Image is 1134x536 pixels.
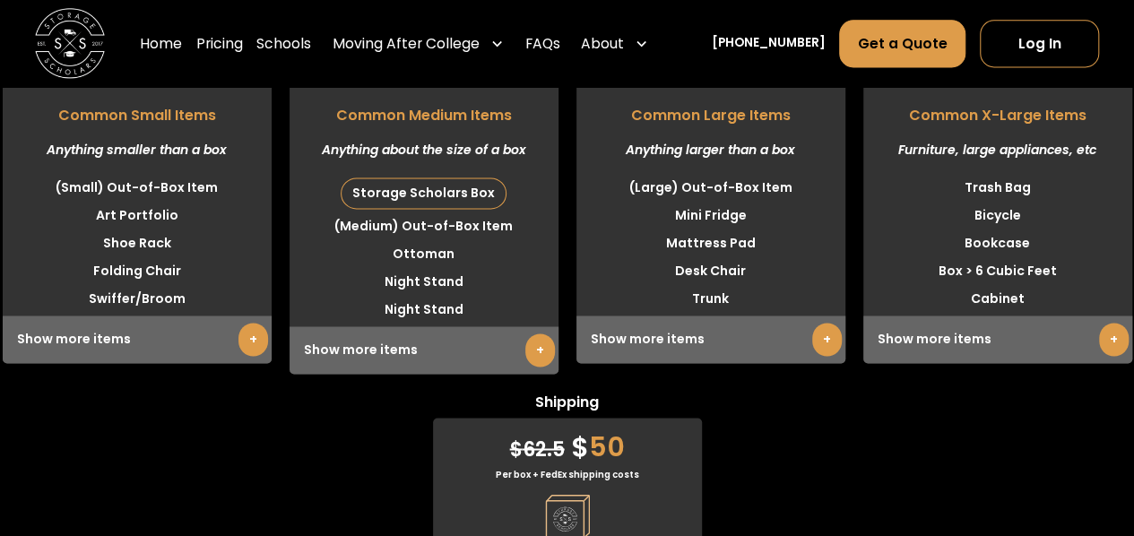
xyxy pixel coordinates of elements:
[574,20,655,69] div: About
[325,20,511,69] div: Moving After College
[3,285,272,313] li: Swiffer/Broom
[140,20,182,69] a: Home
[433,467,702,480] div: Per box + FedEx shipping costs
[290,212,558,240] li: (Medium) Out-of-Box Item
[863,174,1132,202] li: Trash Bag
[525,20,560,69] a: FAQs
[980,20,1099,67] a: Log In
[576,96,845,126] span: Common Large Items
[3,202,272,229] li: Art Portfolio
[839,20,965,67] a: Get a Quote
[712,35,826,54] a: [PHONE_NUMBER]
[333,33,480,54] div: Moving After College
[290,96,558,126] span: Common Medium Items
[576,126,845,174] div: Anything larger than a box
[812,323,842,356] a: +
[196,20,243,69] a: Pricing
[256,20,311,69] a: Schools
[571,428,589,466] span: $
[576,316,845,363] div: Show more items
[342,178,506,208] div: Storage Scholars Box
[238,323,268,356] a: +
[290,240,558,268] li: Ottoman
[3,174,272,202] li: (Small) Out-of-Box Item
[510,436,565,463] span: 62.5
[290,126,558,174] div: Anything about the size of a box
[1099,323,1129,356] a: +
[3,257,272,285] li: Folding Chair
[863,126,1132,174] div: Furniture, large appliances, etc
[525,333,555,367] a: +
[863,316,1132,363] div: Show more items
[863,229,1132,257] li: Bookcase
[576,174,845,202] li: (Large) Out-of-Box Item
[290,268,558,296] li: Night Stand
[576,202,845,229] li: Mini Fridge
[3,316,272,363] div: Show more items
[3,96,272,126] span: Common Small Items
[290,296,558,324] li: Night Stand
[433,392,702,418] span: Shipping
[3,229,272,257] li: Shoe Rack
[510,436,523,463] span: $
[863,257,1132,285] li: Box > 6 Cubic Feet
[576,257,845,285] li: Desk Chair
[3,126,272,174] div: Anything smaller than a box
[581,33,624,54] div: About
[576,285,845,313] li: Trunk
[863,285,1132,313] li: Cabinet
[863,96,1132,126] span: Common X-Large Items
[35,9,105,79] img: Storage Scholars main logo
[863,202,1132,229] li: Bicycle
[290,326,558,374] div: Show more items
[576,229,845,257] li: Mattress Pad
[433,418,702,467] div: 50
